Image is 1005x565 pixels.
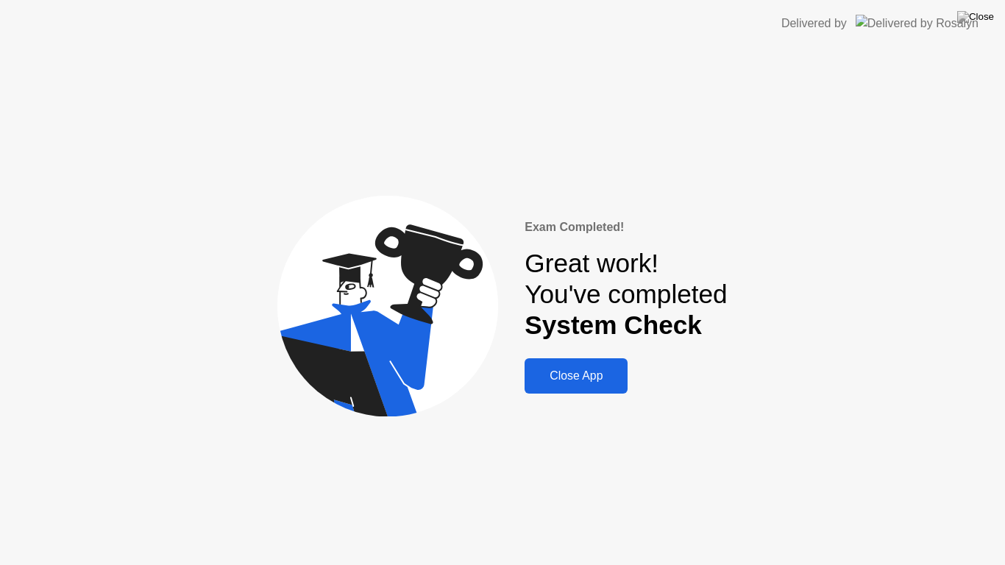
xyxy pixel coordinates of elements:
img: Close [957,11,994,23]
div: Delivered by [781,15,847,32]
img: Delivered by Rosalyn [856,15,979,32]
div: Great work! You've completed [525,248,727,341]
div: Exam Completed! [525,218,727,236]
button: Close App [525,358,628,394]
div: Close App [529,369,623,383]
b: System Check [525,310,702,339]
